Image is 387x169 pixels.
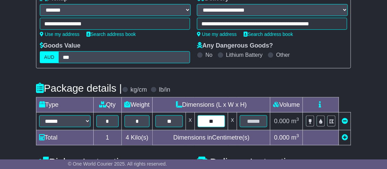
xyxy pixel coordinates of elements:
[86,31,136,37] a: Search address book
[197,156,351,168] h4: Delivery Instructions
[36,82,122,94] h4: Package details |
[40,42,81,50] label: Goods Value
[228,113,237,130] td: x
[206,52,212,58] label: No
[131,86,147,94] label: kg/cm
[226,52,263,58] label: Lithium Battery
[276,52,290,58] label: Other
[153,97,270,113] td: Dimensions (L x W x H)
[186,113,195,130] td: x
[270,97,303,113] td: Volume
[93,130,121,145] td: 1
[291,118,299,125] span: m
[36,130,93,145] td: Total
[342,118,348,125] a: Remove this item
[274,118,290,125] span: 0.000
[153,130,270,145] td: Dimensions in Centimetre(s)
[342,134,348,141] a: Add new item
[274,134,290,141] span: 0.000
[197,42,273,50] label: Any Dangerous Goods?
[291,134,299,141] span: m
[36,156,190,168] h4: Pickup Instructions
[93,97,121,113] td: Qty
[68,161,167,167] span: © One World Courier 2025. All rights reserved.
[296,133,299,138] sup: 3
[40,51,59,63] label: AUD
[121,130,153,145] td: Kilo(s)
[296,117,299,122] sup: 3
[126,134,129,141] span: 4
[197,31,237,37] a: Use my address
[36,97,93,113] td: Type
[159,86,171,94] label: lb/in
[40,31,80,37] a: Use my address
[121,97,153,113] td: Weight
[244,31,293,37] a: Search address book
